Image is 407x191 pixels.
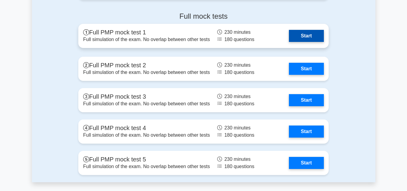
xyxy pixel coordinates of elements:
a: Start [289,63,324,75]
a: Start [289,94,324,106]
a: Start [289,157,324,169]
a: Start [289,30,324,42]
h4: Full mock tests [78,12,329,21]
a: Start [289,126,324,138]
